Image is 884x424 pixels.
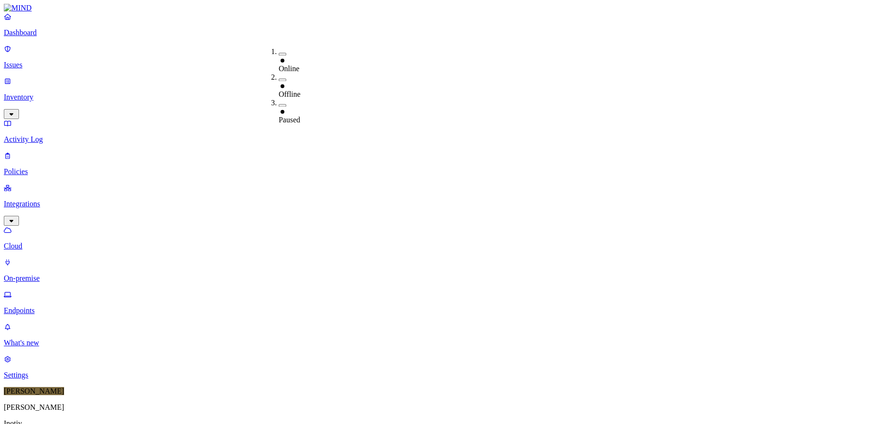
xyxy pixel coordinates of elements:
a: Policies [4,151,880,176]
a: Issues [4,45,880,69]
a: Endpoints [4,290,880,315]
p: Integrations [4,200,880,208]
a: Integrations [4,184,880,224]
p: Dashboard [4,28,880,37]
a: Cloud [4,226,880,250]
p: Cloud [4,242,880,250]
a: MIND [4,4,880,12]
p: Inventory [4,93,880,101]
p: Endpoints [4,306,880,315]
span: [PERSON_NAME] [4,387,64,395]
a: On-premise [4,258,880,283]
a: Inventory [4,77,880,118]
a: Dashboard [4,12,880,37]
p: [PERSON_NAME] [4,403,880,412]
img: MIND [4,4,32,12]
p: Activity Log [4,135,880,144]
p: On-premise [4,274,880,283]
p: Policies [4,167,880,176]
a: Activity Log [4,119,880,144]
a: Settings [4,355,880,379]
p: Issues [4,61,880,69]
a: What's new [4,323,880,347]
p: What's new [4,339,880,347]
p: Settings [4,371,880,379]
